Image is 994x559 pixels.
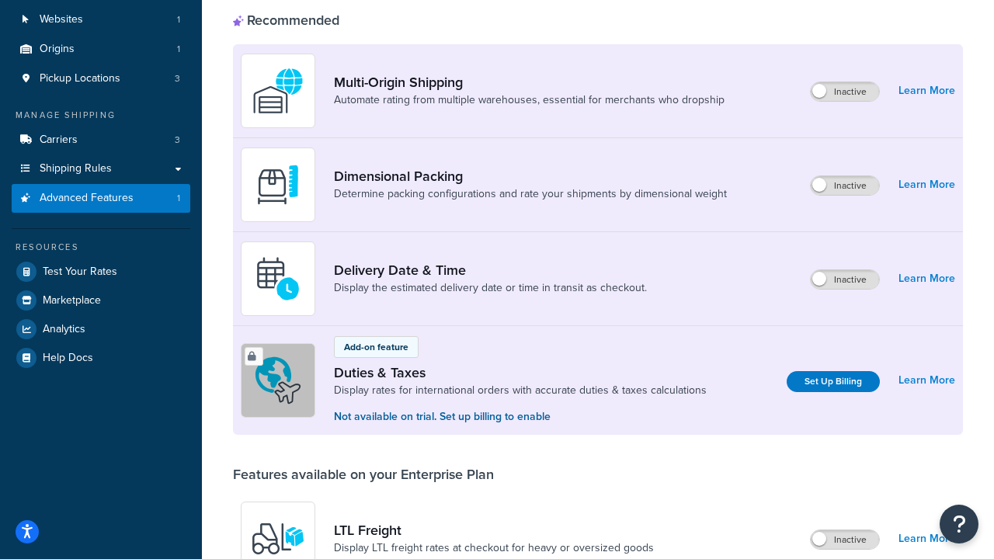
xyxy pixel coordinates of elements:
span: 3 [175,72,180,85]
label: Inactive [811,530,879,549]
a: Help Docs [12,344,190,372]
span: Help Docs [43,352,93,365]
a: Analytics [12,315,190,343]
span: 1 [177,13,180,26]
a: Learn More [898,528,955,550]
a: Websites1 [12,5,190,34]
div: Manage Shipping [12,109,190,122]
a: Multi-Origin Shipping [334,74,725,91]
p: Add-on feature [344,340,408,354]
label: Inactive [811,82,879,101]
a: Set Up Billing [787,371,880,392]
a: Determine packing configurations and rate your shipments by dimensional weight [334,186,727,202]
a: Learn More [898,268,955,290]
span: Shipping Rules [40,162,112,175]
a: LTL Freight [334,522,654,539]
a: Origins1 [12,35,190,64]
span: Origins [40,43,75,56]
a: Carriers3 [12,126,190,155]
a: Marketplace [12,286,190,314]
span: Advanced Features [40,192,134,205]
li: Pickup Locations [12,64,190,93]
a: Pickup Locations3 [12,64,190,93]
span: 1 [177,192,180,205]
li: Origins [12,35,190,64]
a: Duties & Taxes [334,364,707,381]
li: Websites [12,5,190,34]
span: Test Your Rates [43,266,117,279]
a: Shipping Rules [12,155,190,183]
div: Recommended [233,12,339,29]
a: Learn More [898,370,955,391]
button: Open Resource Center [940,505,978,543]
p: Not available on trial. Set up billing to enable [334,408,707,425]
span: 1 [177,43,180,56]
span: Analytics [43,323,85,336]
a: Dimensional Packing [334,168,727,185]
a: Automate rating from multiple warehouses, essential for merchants who dropship [334,92,725,108]
li: Carriers [12,126,190,155]
label: Inactive [811,270,879,289]
a: Display rates for international orders with accurate duties & taxes calculations [334,383,707,398]
a: Learn More [898,174,955,196]
img: WatD5o0RtDAAAAAElFTkSuQmCC [251,64,305,118]
img: gfkeb5ejjkALwAAAABJRU5ErkJggg== [251,252,305,306]
img: DTVBYsAAAAAASUVORK5CYII= [251,158,305,212]
a: Learn More [898,80,955,102]
a: Delivery Date & Time [334,262,647,279]
a: Display the estimated delivery date or time in transit as checkout. [334,280,647,296]
a: Advanced Features1 [12,184,190,213]
a: Test Your Rates [12,258,190,286]
span: 3 [175,134,180,147]
span: Marketplace [43,294,101,307]
div: Features available on your Enterprise Plan [233,466,494,483]
li: Advanced Features [12,184,190,213]
span: Websites [40,13,83,26]
span: Pickup Locations [40,72,120,85]
label: Inactive [811,176,879,195]
div: Resources [12,241,190,254]
a: Display LTL freight rates at checkout for heavy or oversized goods [334,540,654,556]
span: Carriers [40,134,78,147]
